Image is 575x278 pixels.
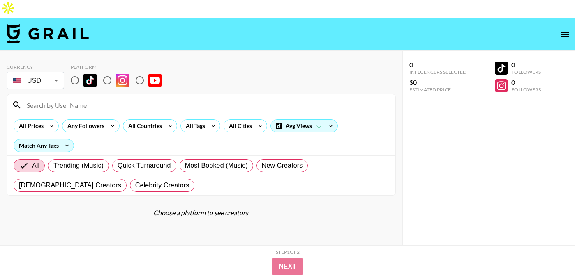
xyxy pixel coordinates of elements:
div: Match Any Tags [14,139,74,152]
div: $0 [409,78,466,87]
div: Step 1 of 2 [276,249,300,255]
span: All [32,161,39,171]
div: 0 [409,61,466,69]
img: TikTok [83,74,97,87]
span: New Creators [262,161,303,171]
div: Followers [511,69,541,75]
div: 0 [511,61,541,69]
div: All Countries [123,120,164,132]
span: Quick Turnaround [118,161,171,171]
button: Next [272,258,303,275]
iframe: Drift Widget Chat Controller [534,237,565,268]
span: Trending (Music) [53,161,104,171]
div: Followers [511,87,541,93]
div: 0 [511,78,541,87]
div: All Cities [224,120,254,132]
div: Choose a platform to see creators. [7,209,396,217]
div: Avg Views [271,120,337,132]
div: Any Followers [62,120,106,132]
button: open drawer [557,26,573,43]
img: Instagram [116,74,129,87]
div: Currency [7,64,64,70]
div: All Tags [181,120,207,132]
div: Influencers Selected [409,69,466,75]
div: Estimated Price [409,87,466,93]
span: [DEMOGRAPHIC_DATA] Creators [19,180,121,190]
img: Grail Talent [7,24,89,43]
span: Most Booked (Music) [185,161,248,171]
div: Platform [71,64,168,70]
img: YouTube [148,74,162,87]
span: Celebrity Creators [135,180,189,190]
input: Search by User Name [22,98,390,112]
div: All Prices [14,120,45,132]
div: USD [8,73,62,88]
